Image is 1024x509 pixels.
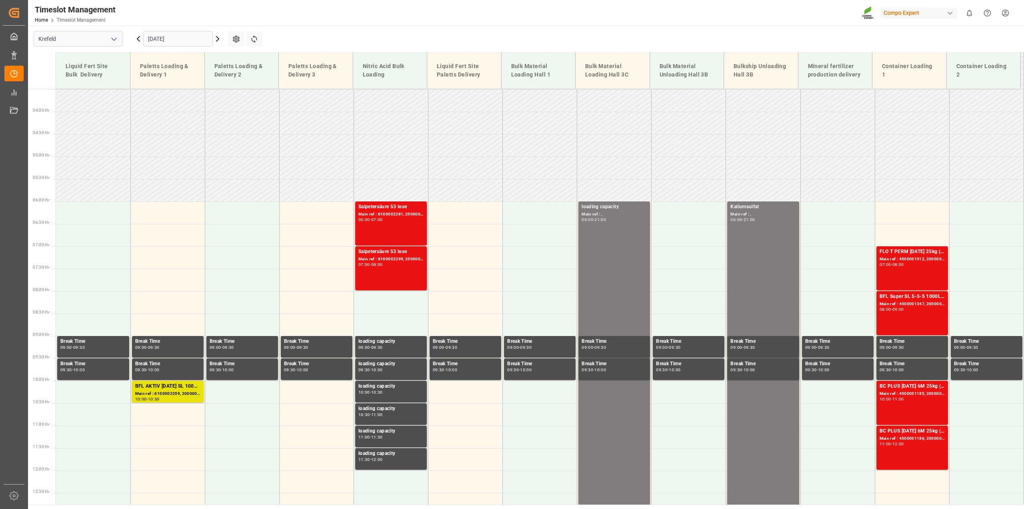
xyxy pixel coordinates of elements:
div: 09:30 [744,346,755,349]
div: Break Time [730,338,796,346]
div: Main ref : 6100002359, 2000001822 [135,390,200,397]
div: Salpetersäure 53 lose [358,203,424,211]
div: Break Time [507,360,572,368]
span: 09:00 Hr [33,332,49,337]
div: 12:00 [371,458,383,461]
div: Container Loading 2 [953,59,1014,82]
div: 09:30 [805,368,817,372]
div: 11:00 [358,435,370,439]
div: - [72,368,73,372]
div: 09:30 [297,346,308,349]
div: Kaliumsulfat [730,203,796,211]
div: Break Time [284,360,349,368]
div: loading capacity [358,382,424,390]
div: - [370,390,371,394]
div: Main ref : 4500001012, 2000001047 [880,256,945,263]
span: 08:00 Hr [33,288,49,292]
div: 09:30 [446,346,457,349]
div: Main ref : 4500001347, 2000001250 [880,301,945,308]
div: Main ref : 6100002399, 2000002014 [358,256,424,263]
div: - [444,346,446,349]
div: 09:00 [805,346,817,349]
div: - [742,218,743,221]
div: 10:00 [297,368,308,372]
div: 21:00 [594,218,606,221]
div: 10:30 [371,390,383,394]
div: - [146,397,148,401]
div: Break Time [582,338,647,346]
div: 09:30 [507,368,519,372]
div: - [519,368,520,372]
div: 08:00 [892,263,904,266]
div: - [891,442,892,446]
div: 10:00 [669,368,680,372]
div: Break Time [60,338,126,346]
div: Break Time [433,360,498,368]
div: - [816,368,818,372]
div: loading capacity [358,427,424,435]
div: - [146,346,148,349]
div: 07:00 [371,218,383,221]
button: open menu [108,33,120,45]
span: 11:30 Hr [33,445,49,449]
button: Help Center [978,4,996,22]
div: 09:30 [135,368,147,372]
div: loading capacity [358,360,424,368]
div: 11:00 [880,442,891,446]
span: 12:00 Hr [33,467,49,471]
div: 09:00 [880,346,891,349]
div: - [891,263,892,266]
img: Screenshot%202023-09-29%20at%2010.02.21.png_1712312052.png [862,6,875,20]
span: 07:00 Hr [33,243,49,247]
div: - [370,458,371,461]
div: 09:30 [284,368,296,372]
div: 09:30 [222,346,234,349]
div: Timeslot Management [35,4,116,16]
div: 09:30 [210,368,221,372]
div: Break Time [582,360,647,368]
div: - [370,346,371,349]
span: 05:00 Hr [33,153,49,157]
div: 11:00 [371,413,383,416]
div: 10:00 [520,368,532,372]
div: Break Time [210,338,275,346]
div: - [668,368,669,372]
div: Nitric Acid Bulk Loading [360,59,421,82]
div: 09:30 [892,346,904,349]
div: Main ref : 4500001186, 2000001252 [880,435,945,442]
div: Break Time [656,360,721,368]
div: 10:00 [73,368,85,372]
div: Paletts Loading & Delivery 3 [285,59,346,82]
div: Liquid Fert Site Paletts Delivery [434,59,495,82]
span: 08:30 Hr [33,310,49,314]
div: 09:30 [148,346,160,349]
div: 09:00 [135,346,147,349]
div: 09:00 [892,308,904,311]
div: 09:30 [594,346,606,349]
div: 11:00 [892,397,904,401]
div: - [519,346,520,349]
div: 09:30 [880,368,891,372]
div: - [816,346,818,349]
div: - [370,413,371,416]
div: 09:00 [582,346,593,349]
div: Bulkship Unloading Hall 3B [730,59,792,82]
div: 10:30 [148,397,160,401]
div: Main ref : , [582,211,647,218]
span: 09:30 Hr [33,355,49,359]
div: 06:00 [358,218,370,221]
span: 06:00 Hr [33,198,49,202]
div: Main ref : 6100002381, 2000001988 [358,211,424,218]
div: 09:00 [358,346,370,349]
input: Type to search/select [34,31,122,46]
div: 10:00 [967,368,978,372]
div: Bulk Material Loading Hall 1 [508,59,569,82]
div: - [370,263,371,266]
div: Break Time [880,338,945,346]
span: 11:00 Hr [33,422,49,427]
div: 09:00 [656,346,668,349]
div: 10:00 [222,368,234,372]
div: 09:30 [60,368,72,372]
div: 09:30 [582,368,593,372]
div: BC PLUS [DATE] 6M 25kg (x42) WW [880,427,945,435]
